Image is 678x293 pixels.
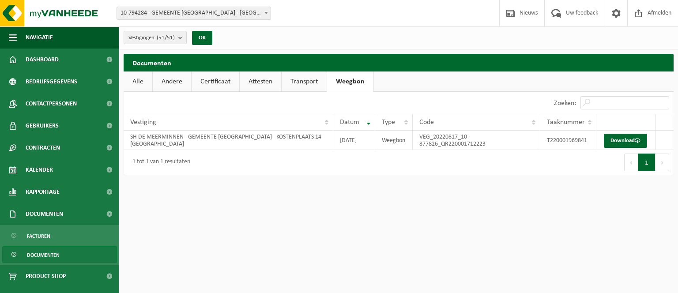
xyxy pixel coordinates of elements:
span: Navigatie [26,26,53,49]
span: Documenten [27,247,60,263]
h2: Documenten [124,54,674,71]
count: (51/51) [157,35,175,41]
span: Gebruikers [26,115,59,137]
span: Bedrijfsgegevens [26,71,77,93]
a: Documenten [2,246,117,263]
a: Weegbon [327,71,373,92]
td: SH DE MEERMINNEN - GEMEENTE [GEOGRAPHIC_DATA] - KOSTENPLAATS 14 - [GEOGRAPHIC_DATA] [124,131,333,150]
span: Contactpersonen [26,93,77,115]
span: Taaknummer [547,119,585,126]
td: [DATE] [333,131,375,150]
span: Dashboard [26,49,59,71]
button: OK [192,31,212,45]
span: Facturen [27,228,50,244]
span: Datum [340,119,359,126]
button: Next [655,154,669,171]
span: Vestigingen [128,31,175,45]
span: Type [382,119,395,126]
label: Zoeken: [554,100,576,107]
span: Vestiging [130,119,156,126]
span: Documenten [26,203,63,225]
a: Transport [282,71,327,92]
span: Product Shop [26,265,66,287]
span: 10-794284 - GEMEENTE BEVEREN - BEVEREN-WAAS [117,7,271,19]
span: Rapportage [26,181,60,203]
button: 1 [638,154,655,171]
div: 1 tot 1 van 1 resultaten [128,154,190,170]
span: Contracten [26,137,60,159]
span: Code [419,119,434,126]
a: Download [604,134,647,148]
td: VEG_20220817_10-877826_QR220001712223 [413,131,540,150]
a: Certificaat [192,71,239,92]
span: Kalender [26,159,53,181]
a: Andere [153,71,191,92]
a: Facturen [2,227,117,244]
td: Weegbon [375,131,413,150]
a: Attesten [240,71,281,92]
button: Previous [624,154,638,171]
span: 10-794284 - GEMEENTE BEVEREN - BEVEREN-WAAS [117,7,271,20]
button: Vestigingen(51/51) [124,31,187,44]
a: Alle [124,71,152,92]
td: T220001969841 [540,131,596,150]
